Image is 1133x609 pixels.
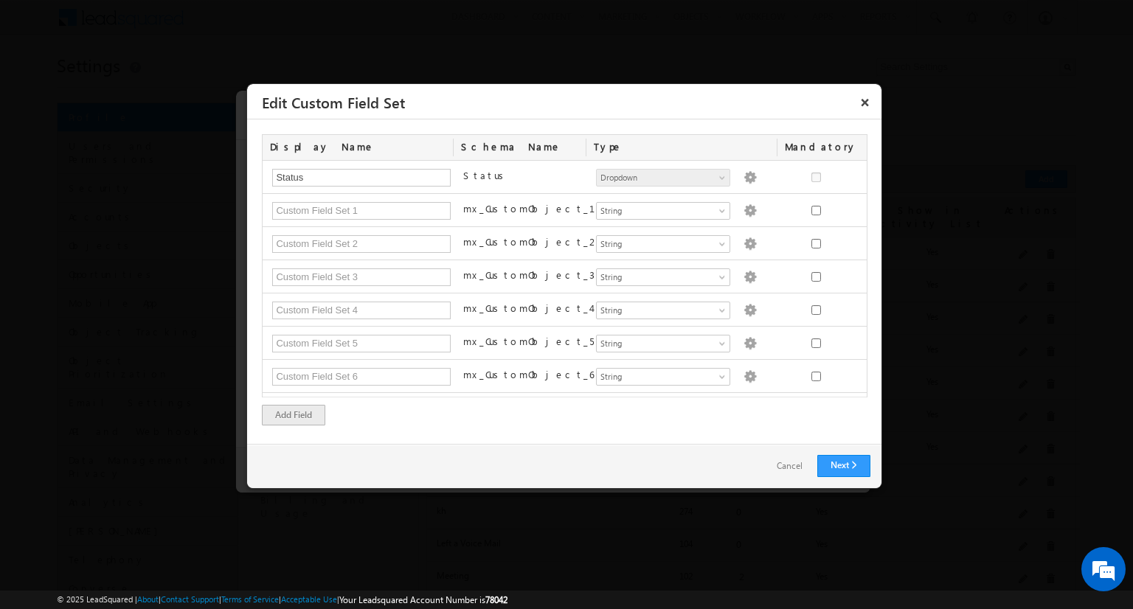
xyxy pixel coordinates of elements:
[597,304,717,317] span: String
[161,594,219,604] a: Contact Support
[596,169,730,187] a: Dropdown
[272,302,451,319] input: Custom Field Set 4
[744,370,757,383] img: Populate Options
[597,171,717,184] span: Dropdown
[57,593,507,607] span: © 2025 LeadSquared | | | | |
[817,455,870,477] a: Next
[463,169,509,182] label: Status
[597,271,717,284] span: String
[744,171,757,184] img: Populate Options
[744,304,757,317] img: Populate Options
[463,302,591,315] label: mx_CustomObject_4
[272,202,451,220] input: Custom Field Set 1
[281,594,337,604] a: Acceptable Use
[596,235,730,253] a: String
[454,135,586,160] div: Schema Name
[586,135,777,160] div: Type
[262,89,876,115] h3: Edit Custom Field Set
[272,268,451,286] input: Custom Field Set 3
[596,268,730,286] a: String
[597,237,717,251] span: String
[744,271,757,284] img: Populate Options
[853,89,877,115] button: ×
[463,202,613,215] label: mx_CustomObject_1
[221,594,279,604] a: Terms of Service
[597,370,717,383] span: String
[137,594,159,604] a: About
[762,456,817,477] a: Cancel
[596,302,730,319] a: String
[272,335,451,352] input: Custom Field Set 5
[744,237,757,251] img: Populate Options
[597,204,717,217] span: String
[463,235,600,248] label: mx_CustomObject_2
[485,594,507,605] span: 78042
[463,335,594,348] label: mx_CustomObject_5
[339,594,507,605] span: Your Leadsquared Account Number is
[263,135,454,160] div: Display Name
[777,135,850,160] div: Mandatory
[463,268,595,282] label: mx_CustomObject_3
[596,202,730,220] a: String
[463,368,594,381] label: mx_CustomObject_6
[262,405,325,425] div: Add Field
[272,235,451,253] input: Custom Field Set 2
[596,368,730,386] a: String
[597,337,717,350] span: String
[744,204,757,217] img: Populate Options
[596,335,730,352] a: String
[744,337,757,350] img: Populate Options
[272,368,451,386] input: Custom Field Set 6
